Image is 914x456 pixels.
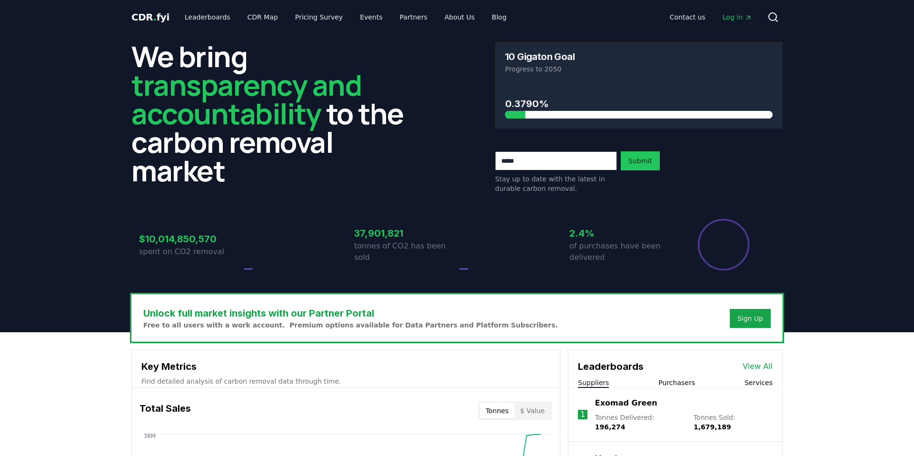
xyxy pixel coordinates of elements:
[505,97,773,111] h3: 0.3790%
[737,314,763,323] a: Sign Up
[723,12,752,22] span: Log in
[131,10,169,24] a: CDR.fyi
[177,9,514,26] nav: Main
[578,378,609,387] button: Suppliers
[131,42,419,185] h2: We bring to the carbon removal market
[715,9,760,26] a: Log in
[578,359,644,374] h3: Leaderboards
[143,306,558,320] h3: Unlock full market insights with our Partner Portal
[569,226,672,240] h3: 2.4%
[131,11,169,23] span: CDR fyi
[484,9,514,26] a: Blog
[139,246,242,258] p: spent on CO2 removal
[580,409,585,420] p: 1
[694,423,731,431] span: 1,679,189
[352,9,390,26] a: Events
[143,433,156,439] tspan: 38M
[143,320,558,330] p: Free to all users with a work account. Premium options available for Data Partners and Platform S...
[141,359,550,374] h3: Key Metrics
[177,9,238,26] a: Leaderboards
[505,64,773,74] p: Progress to 2050
[595,413,684,432] p: Tonnes Delivered :
[743,361,773,372] a: View All
[392,9,435,26] a: Partners
[621,151,660,170] button: Submit
[515,403,551,418] button: $ Value
[437,9,482,26] a: About Us
[595,397,657,409] a: Exomad Green
[141,377,550,386] p: Find detailed analysis of carbon removal data through time.
[354,226,457,240] h3: 37,901,821
[595,423,626,431] span: 196,274
[730,309,771,328] button: Sign Up
[662,9,760,26] nav: Main
[139,232,242,246] h3: $10,014,850,570
[694,413,773,432] p: Tonnes Sold :
[131,65,361,133] span: transparency and accountability
[662,9,713,26] a: Contact us
[139,401,191,420] h3: Total Sales
[240,9,286,26] a: CDR Map
[658,378,695,387] button: Purchasers
[505,52,575,61] h3: 10 Gigaton Goal
[288,9,350,26] a: Pricing Survey
[697,218,750,271] div: Percentage of sales delivered
[495,174,617,193] p: Stay up to date with the latest in durable carbon removal.
[480,403,514,418] button: Tonnes
[354,240,457,263] p: tonnes of CO2 has been sold
[745,378,773,387] button: Services
[153,11,157,23] span: .
[569,240,672,263] p: of purchases have been delivered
